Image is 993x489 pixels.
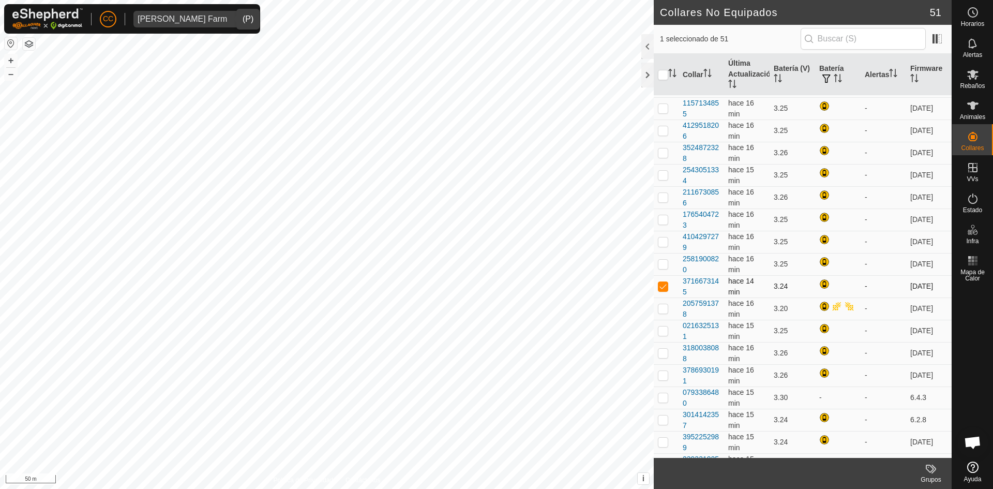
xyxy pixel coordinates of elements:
span: 12 sept 2025, 9:27 [728,143,754,162]
span: 12 sept 2025, 9:27 [728,210,754,229]
td: 3.28 [770,453,815,476]
p-sorticon: Activar para ordenar [834,76,842,84]
td: 3.25 [770,164,815,186]
td: 6.2.8 [906,409,952,431]
div: 2116730856 [683,187,720,209]
span: Animales [960,114,985,120]
span: Ayuda [964,476,982,482]
td: - [861,120,906,142]
td: 3.24 [770,275,815,298]
a: Contáctenos [345,476,380,485]
td: 3.20 [770,298,815,320]
td: 3.25 [770,209,815,231]
td: 3.24 [770,431,815,453]
div: 3180038088 [683,343,720,364]
td: 6.4.3 [906,387,952,409]
td: - [861,342,906,364]
div: Chat abierto [957,427,988,458]
p-sorticon: Activar para ordenar [889,70,897,79]
td: [DATE] [906,275,952,298]
div: dropdown trigger [231,11,252,27]
td: [DATE] [906,298,952,320]
div: 2581900820 [683,254,720,275]
span: 12 sept 2025, 9:27 [728,344,754,363]
td: 3.25 [770,320,815,342]
td: [DATE] [906,186,952,209]
div: 2543051334 [683,165,720,186]
td: - [861,97,906,120]
div: 0216325131 [683,320,720,342]
span: 12 sept 2025, 9:27 [728,232,754,251]
h2: Collares No Equipados [660,6,930,19]
th: Última Actualización [724,54,770,96]
td: - [861,431,906,453]
td: [DATE] [906,320,952,342]
span: Mapa de Calor [955,269,990,281]
th: Batería [815,54,861,96]
div: 0793386480 [683,387,720,409]
td: 3.26 [770,186,815,209]
td: 3.30 [770,387,815,409]
div: 3786930191 [683,365,720,387]
td: 3.24 [770,409,815,431]
td: 3.25 [770,231,815,253]
th: Alertas [861,54,906,96]
div: 3716673145 [683,276,720,298]
td: - [861,164,906,186]
button: + [5,54,17,67]
td: - [861,231,906,253]
img: Logo Gallagher [12,8,83,29]
input: Buscar (S) [801,28,926,50]
td: [DATE] [906,209,952,231]
span: 12 sept 2025, 9:28 [728,455,754,474]
td: - [861,387,906,409]
td: - [815,453,861,476]
td: - [861,320,906,342]
div: Grupos [910,475,952,484]
button: Restablecer Mapa [5,37,17,50]
span: 12 sept 2025, 9:28 [728,388,754,407]
p-sorticon: Activar para ordenar [774,76,782,84]
div: 4104297279 [683,231,720,253]
p-sorticon: Activar para ordenar [728,81,736,90]
td: [DATE] [906,97,952,120]
td: 3.26 [770,342,815,364]
td: - [861,142,906,164]
div: 2393319254 [683,454,720,476]
td: - [861,275,906,298]
p-sorticon: Activar para ordenar [703,70,712,79]
span: Infra [966,238,979,244]
div: 3952252989 [683,432,720,453]
span: 1 seleccionado de 51 [660,34,801,45]
button: – [5,68,17,80]
th: Collar [679,54,724,96]
a: Política de Privacidad [274,476,333,485]
span: Estado [963,207,982,213]
span: 12 sept 2025, 9:29 [728,321,754,340]
td: - [861,409,906,431]
span: Horarios [961,21,984,27]
td: - [815,387,861,409]
div: 4129518206 [683,120,720,142]
button: Capas del Mapa [23,38,35,50]
span: 12 sept 2025, 9:27 [728,188,754,207]
div: 1765404723 [683,209,720,231]
td: [DATE] [906,453,952,476]
span: 12 sept 2025, 9:27 [728,99,754,118]
td: [DATE] [906,431,952,453]
span: Collares [961,145,984,151]
span: 12 sept 2025, 9:28 [728,255,754,274]
td: 3.26 [770,142,815,164]
td: [DATE] [906,120,952,142]
td: [DATE] [906,142,952,164]
span: VVs [967,176,978,182]
button: i [638,473,649,484]
span: 12 sept 2025, 9:29 [728,410,754,429]
span: CC [103,13,113,24]
span: Alarcia Monja Farm [133,11,231,27]
div: [PERSON_NAME] Farm [138,15,227,23]
td: - [861,364,906,387]
span: 12 sept 2025, 9:28 [728,77,754,96]
span: 12 sept 2025, 9:28 [728,299,754,318]
p-sorticon: Activar para ordenar [910,76,919,84]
